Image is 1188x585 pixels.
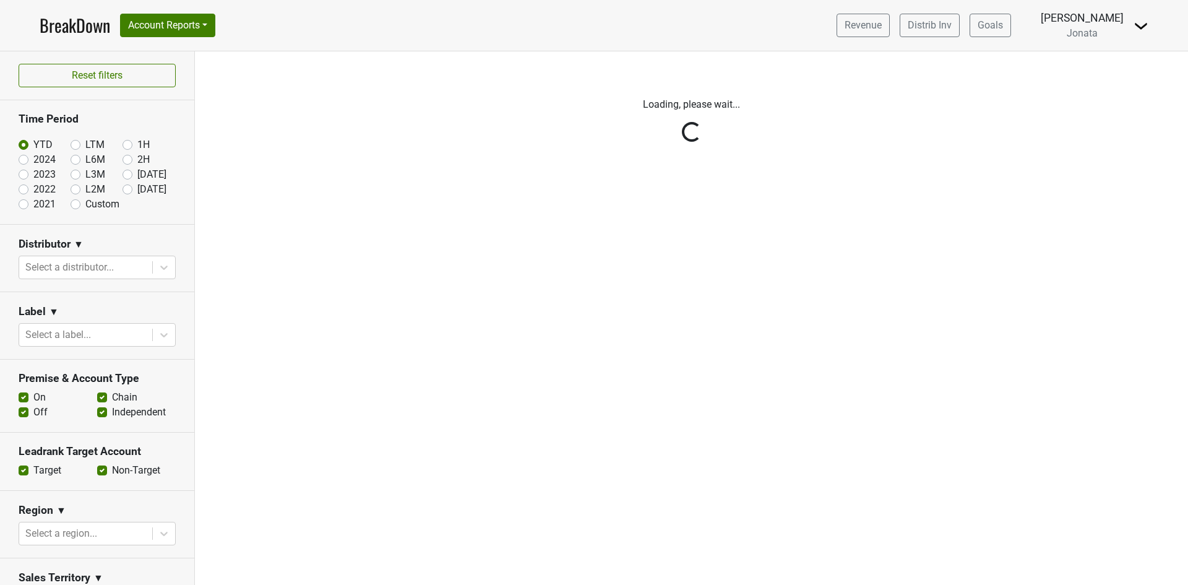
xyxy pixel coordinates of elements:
a: Revenue [837,14,890,37]
p: Loading, please wait... [348,97,1035,112]
a: Goals [970,14,1011,37]
button: Account Reports [120,14,215,37]
span: Jonata [1067,27,1098,39]
img: Dropdown Menu [1134,19,1148,33]
a: Distrib Inv [900,14,960,37]
a: BreakDown [40,12,110,38]
div: [PERSON_NAME] [1041,10,1124,26]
